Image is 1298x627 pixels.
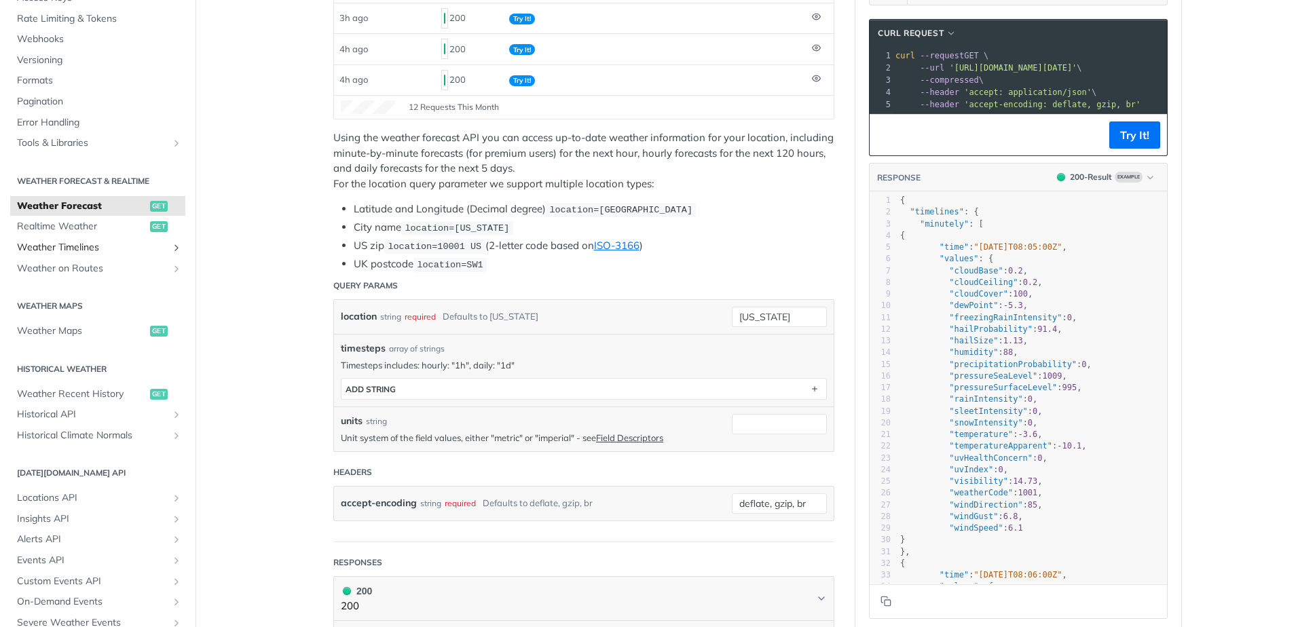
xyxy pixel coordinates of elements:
button: Show subpages for Alerts API [171,534,182,545]
div: 6 [870,253,891,265]
div: 17 [870,382,891,394]
div: 200 - Result [1070,171,1112,183]
span: "precipitationProbability" [949,360,1077,369]
button: Show subpages for Insights API [171,514,182,525]
span: : , [900,453,1047,463]
span: "freezingRainIntensity" [949,313,1062,322]
div: 27 [870,499,891,511]
div: 22 [870,440,891,452]
span: get [150,389,168,400]
div: 5 [870,242,891,253]
span: Try It! [509,75,535,86]
span: 6.1 [1008,523,1023,533]
span: --request [920,51,964,60]
div: string [366,415,387,427]
span: Weather Maps [17,324,147,338]
div: Responses [333,556,382,569]
span: Weather Recent History [17,387,147,401]
span: : , [900,324,1062,334]
span: 1009 [1043,371,1062,381]
span: : , [900,500,1043,510]
div: 31 [870,546,891,558]
div: 20 [870,417,891,429]
li: City name [354,220,834,235]
span: curl [895,51,915,60]
a: Historical Climate NormalsShow subpages for Historical Climate Normals [10,425,185,446]
button: Show subpages for Weather on Routes [171,263,182,274]
a: Weather Recent Historyget [10,384,185,404]
span: 1001 [1018,488,1037,497]
span: }, [900,547,910,556]
p: Timesteps includes: hourly: "1h", daily: "1d" [341,359,827,371]
div: string [380,307,401,326]
span: : , [900,371,1067,381]
div: 2 [870,206,891,218]
div: ADD string [346,384,396,394]
span: 12 Requests This Month [409,101,499,113]
span: "cloudCover" [949,289,1008,299]
span: \ [895,63,1082,73]
span: Versioning [17,54,182,67]
li: UK postcode [354,256,834,272]
p: Unit system of the field values, either "metric" or "imperial" - see [341,432,725,444]
span: get [150,221,168,232]
span: "windDirection" [949,500,1022,510]
span: Webhooks [17,33,182,46]
span: "windGust" [949,512,998,521]
div: Defaults to deflate, gzip, br [483,493,593,513]
div: 26 [870,487,891,499]
span: "hailProbability" [949,324,1033,334]
span: get [150,326,168,337]
span: : { [900,582,993,591]
a: Insights APIShow subpages for Insights API [10,509,185,529]
span: --header [920,88,959,97]
span: "cloudBase" [949,266,1003,275]
a: Weather Forecastget [10,196,185,216]
span: - [1057,441,1062,451]
span: --url [920,63,944,73]
span: 'accept: application/json' [964,88,1092,97]
div: 16 [870,370,891,382]
span: \ [895,75,984,85]
span: "time" [940,242,969,252]
span: "values" [940,582,979,591]
span: "visibility" [949,476,1008,486]
h2: Weather Forecast & realtime [10,175,185,187]
span: : , [900,570,1067,579]
a: Field Descriptors [596,432,663,443]
p: Using the weather forecast API you can access up-to-date weather information for your location, i... [333,130,834,191]
span: : , [900,418,1037,427]
a: Historical APIShow subpages for Historical API [10,404,185,425]
span: Error Handling [17,116,182,130]
span: location=[GEOGRAPHIC_DATA] [549,205,692,215]
span: Realtime Weather [17,220,147,233]
span: Example [1115,172,1143,183]
span: 0 [1037,453,1042,463]
label: units [341,414,363,428]
span: Weather Timelines [17,241,168,254]
span: "pressureSeaLevel" [949,371,1037,381]
div: 24 [870,464,891,476]
label: accept-encoding [341,493,417,513]
div: Headers [333,466,372,478]
div: Defaults to [US_STATE] [443,307,538,326]
button: Show subpages for Historical Climate Normals [171,430,182,441]
span: 6.8 [1003,512,1018,521]
span: Weather on Routes [17,262,168,275]
span: Custom Events API [17,575,168,588]
a: Webhooks [10,29,185,50]
span: : , [900,266,1028,275]
div: 30 [870,534,891,546]
span: Locations API [17,491,168,505]
span: : , [900,476,1043,486]
span: Historical API [17,408,168,421]
button: Show subpages for Events API [171,555,182,566]
div: 14 [870,347,891,358]
span: 'accept-encoding: deflate, gzip, br' [964,100,1141,109]
span: "pressureSurfaceLevel" [949,383,1057,392]
span: 3h ago [339,12,368,23]
div: 10 [870,300,891,311]
div: 1 [870,195,891,206]
div: required [445,493,476,513]
div: 23 [870,453,891,464]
